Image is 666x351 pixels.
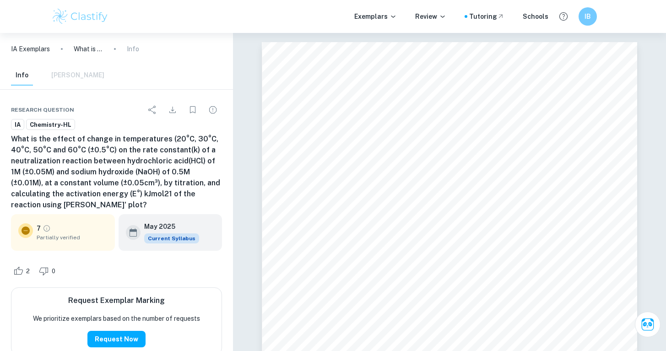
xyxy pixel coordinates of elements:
[37,223,41,233] p: 7
[306,264,329,271] span: volume
[574,226,582,233] span: °C
[127,44,139,54] p: Info
[582,11,593,22] h6: IB
[11,119,24,130] a: IA
[21,267,35,276] span: 2
[523,11,548,22] a: Schools
[415,11,446,22] p: Review
[68,295,165,306] h6: Request Exemplar Marking
[74,44,103,54] p: What is the effect of change in temperatures (20°C, 30°C, 40°C, 50°C and 60°C (±0.5°C) on the rat...
[37,233,108,242] span: Partially verified
[144,221,192,232] h6: May 2025
[555,226,565,233] span: °C,
[87,331,146,347] button: Request Now
[525,264,556,271] span: (E°) kJmol
[372,87,527,95] span: IB Chemistry Internal Assessment (Higher Level)
[11,134,222,211] h6: What is the effect of change in temperatures (20°C, 30°C, 40°C, 50°C and 60°C (±0.5°C) on the rat...
[306,251,345,258] span: acid(HCl) of
[327,238,363,246] span: °C (±0.5°C)
[510,226,518,233] span: 20
[11,44,50,54] a: IA Exemplars
[359,264,362,271] span: ³
[347,251,387,258] span: 1M (±0.05M)
[184,101,202,119] div: Bookmark
[469,11,504,22] a: Tutoring
[37,264,60,278] div: Dislike
[508,226,510,233] span: (
[310,125,360,132] span: Research Topic:
[27,120,75,130] span: Chemistry-HL
[33,313,200,324] p: We prioritize exemplars based on the number of requests
[354,11,397,22] p: Exemplars
[331,264,359,271] span: (±0.05cm
[567,226,574,233] span: 50
[556,9,571,24] button: Help and Feedback
[364,264,366,271] span: ,
[11,65,33,86] button: Info
[47,267,60,276] span: 0
[306,238,327,246] span: and 60
[579,7,597,26] button: IB
[536,226,546,233] span: °C,
[51,7,109,26] img: Clastify logo
[43,224,51,232] a: Grade partially verified
[11,120,24,130] span: IA
[204,101,222,119] div: Report issue
[529,226,536,233] span: 30
[365,238,593,246] span: on the rate constant(k) of a neutralization reaction between hydrochloric
[556,263,560,268] span: 21
[389,251,494,258] span: and sodium hydroxide (NaOH) of
[361,138,538,145] span: reaction using titration and calculating the activation energy.
[11,106,74,114] span: Research question
[144,233,199,243] div: This exemplar is based on the current syllabus. Feel free to refer to it for inspiration/ideas wh...
[562,264,580,271] span: of the
[518,226,527,233] span: °C,
[368,264,523,271] span: by titration, and calculating the activation energy
[497,251,544,258] span: 0.5M (±0.01M),
[362,264,364,271] span: )
[26,119,75,130] a: Chemistry-HL
[143,101,162,119] div: Share
[548,226,555,233] span: 40
[306,226,363,233] span: Research Question:
[306,276,404,284] span: reaction using Arrhenius9 plot?
[546,251,586,258] span: at a constant
[144,233,199,243] span: Current Syllabus
[163,101,182,119] div: Download
[635,312,661,337] button: Ask Clai
[362,125,589,132] span: Investigating the effect of temperature on the rate constant of a neutralization
[11,264,35,278] div: Like
[367,226,506,233] span: What is the effect of change in temperatures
